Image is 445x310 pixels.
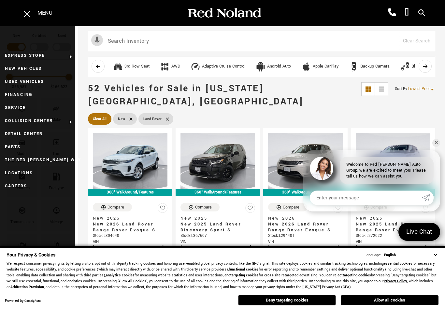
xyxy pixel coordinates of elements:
img: Red Noland Auto Group [187,8,262,19]
a: New 2026New 2026 Land Rover Range Rover Evoque S [268,215,343,233]
button: Android AutoAndroid Auto [252,60,294,73]
span: New 2025 Land Rover Range Rover Evoque S [356,221,425,233]
span: New 2025 [180,215,250,221]
span: New 2025 [356,215,425,221]
div: AWD [160,62,170,71]
div: 360° WalkAround/Features [263,189,348,196]
div: Blind Spot Monitor [400,62,410,71]
div: Android Auto [267,64,291,70]
span: Land Rover [143,115,162,123]
span: Your Privacy & Cookies [7,252,55,258]
div: VIN: [US_VEHICLE_IDENTIFICATION_NUMBER] [180,239,255,251]
span: New 2026 Land Rover Range Rover Evoque S [93,221,163,233]
div: 3rd Row Seat [113,62,123,71]
button: Compare Vehicle [180,203,220,211]
a: Submit [422,191,434,205]
button: Save Vehicle [245,203,255,216]
span: New 2025 Land Rover Discovery Sport S [180,221,250,233]
div: VIN: [US_VEHICLE_IDENTIFICATION_NUMBER] [356,239,430,251]
div: Adaptive Cruise Control [191,62,200,71]
strong: functional cookies [229,267,259,272]
div: Backup Camera [360,64,390,70]
img: Agent profile photo [310,157,333,180]
strong: targeting cookies [230,273,259,278]
div: Adaptive Cruise Control [202,64,245,70]
button: AWDAWD [156,60,184,73]
div: Android Auto [256,62,266,71]
strong: Arbitration Provision [10,285,44,289]
a: Privacy Policy [384,279,407,284]
strong: analytics cookies [106,273,135,278]
div: 3rd Row Seat [124,64,150,70]
div: Powered by [5,299,41,303]
button: Deny targeting cookies [238,295,336,305]
a: New 2026New 2026 Land Rover Range Rover Evoque S [93,215,167,233]
div: Language: [365,253,381,257]
img: 2026 Land Rover Range Rover Evoque S [268,133,343,189]
div: Stock : L272022 [356,233,430,239]
input: Search Inventory [88,31,435,51]
button: Compare Vehicle [268,203,307,211]
div: Apple CarPlay [313,64,338,70]
svg: Click to toggle on voice search [91,34,103,46]
div: Compare [195,204,212,210]
span: Sort By : [395,86,408,92]
select: Language Select [382,252,438,258]
button: Apple CarPlayApple CarPlay [298,60,342,73]
div: Apple CarPlay [301,62,311,71]
img: 2025 Land Rover Range Rover Evoque S [356,133,430,189]
div: Backup Camera [349,62,359,71]
div: Compare [108,204,124,210]
button: Compare Vehicle [93,203,132,211]
div: VIN: [US_VEHICLE_IDENTIFICATION_NUMBER] [268,239,343,251]
div: 360° WalkAround/Features [176,189,260,196]
a: New 2025New 2025 Land Rover Discovery Sport S [180,215,255,233]
button: 3rd Row Seat3rd Row Seat [109,60,153,73]
div: Welcome to Red [PERSON_NAME] Auto Group, we are excited to meet you! Please tell us how we can as... [340,157,434,184]
span: New 2026 [268,215,338,221]
div: Stock : L304640 [93,233,167,239]
button: Backup CameraBackup Camera [345,60,393,73]
span: New [118,115,125,123]
p: We respect consumer privacy rights by letting visitors opt out of third-party tracking cookies an... [7,261,438,290]
div: Stock : L294401 [268,233,343,239]
span: New 2026 Land Rover Range Rover Evoque S [268,221,338,233]
span: New 2026 [93,215,163,221]
span: Lowest Price [408,86,430,92]
button: Adaptive Cruise ControlAdaptive Cruise Control [187,60,249,73]
img: 2025 Land Rover Discovery Sport S [180,133,255,189]
div: Stock : L367607 [180,233,255,239]
span: Live Chat [403,227,436,236]
strong: targeting cookies [343,273,371,278]
input: Enter your message [310,191,422,205]
button: Allow all cookies [341,295,438,305]
span: Clear All [93,115,107,123]
div: 360° WalkAround/Features [88,189,172,196]
a: Live Chat [398,223,440,241]
span: 52 Vehicles for Sale in [US_STATE][GEOGRAPHIC_DATA], [GEOGRAPHIC_DATA] [88,82,304,108]
button: scroll right [419,60,432,73]
div: VIN: [US_VEHICLE_IDENTIFICATION_NUMBER] [93,239,167,251]
div: AWD [171,64,180,70]
button: Save Vehicle [158,203,167,216]
img: 2026 Land Rover Range Rover Evoque S [93,133,167,189]
a: New 2025New 2025 Land Rover Range Rover Evoque S [356,215,430,233]
a: ComplyAuto [24,299,41,303]
strong: essential cookies [384,261,412,266]
button: scroll left [92,60,105,73]
div: Compare [283,204,299,210]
